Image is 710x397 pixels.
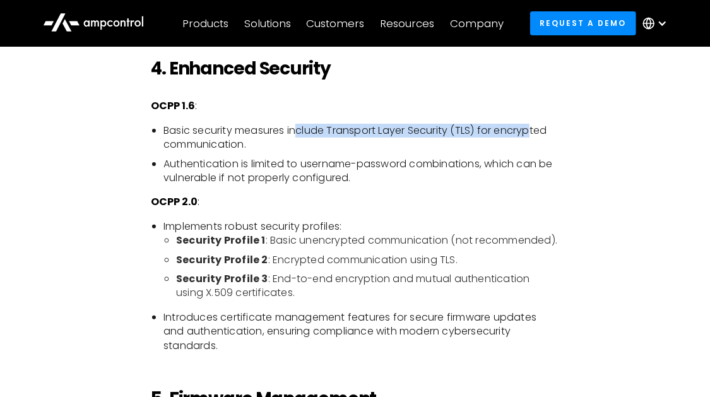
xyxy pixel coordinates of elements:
[530,11,636,35] a: Request a demo
[163,157,559,186] li: Authentication is limited to username-password combinations, which can be vulnerable if not prope...
[244,16,291,30] div: Solutions
[163,311,559,353] li: Introduces certificate management features for secure firmware updates and authentication, ensuri...
[450,16,504,30] div: Company
[163,124,559,152] li: Basic security measures include Transport Layer Security (TLS) for encrypted communication.
[151,56,331,81] strong: 4. Enhanced Security
[151,195,559,209] p: :
[176,253,559,267] li: : Encrypted communication using TLS.
[176,272,559,300] li: : End-to-end encryption and mutual authentication using X.509 certificates.
[176,271,268,286] strong: Security Profile 3
[307,16,365,30] div: Customers
[182,16,228,30] div: Products
[151,99,559,113] p: :
[380,16,434,30] div: Resources
[176,233,266,247] strong: Security Profile 1
[163,220,559,300] li: Implements robust security profiles:
[176,252,268,267] strong: Security Profile 2
[176,234,559,247] li: : Basic unencrypted communication (not recommended).
[151,98,195,113] strong: OCPP 1.6
[151,194,198,209] strong: OCPP 2.0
